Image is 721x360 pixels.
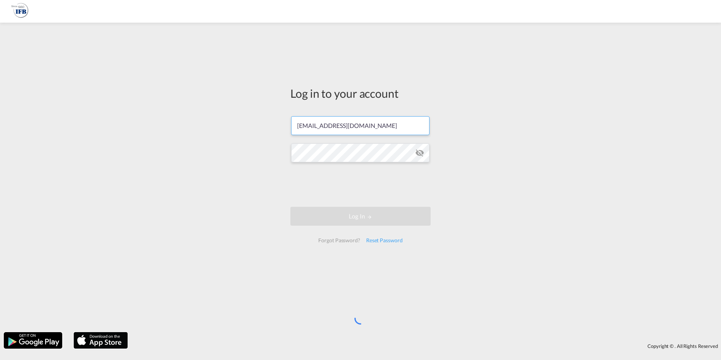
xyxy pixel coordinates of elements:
iframe: reCAPTCHA [303,170,418,199]
button: LOGIN [290,207,431,226]
img: google.png [3,331,63,349]
div: Log in to your account [290,85,431,101]
img: apple.png [73,331,129,349]
md-icon: icon-eye-off [415,148,424,157]
div: Forgot Password? [315,234,363,247]
img: 1f261f00256b11eeaf3d89493e6660f9.png [11,3,28,20]
div: Reset Password [363,234,406,247]
input: Enter email/phone number [291,116,430,135]
div: Copyright © . All Rights Reserved [132,340,721,352]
